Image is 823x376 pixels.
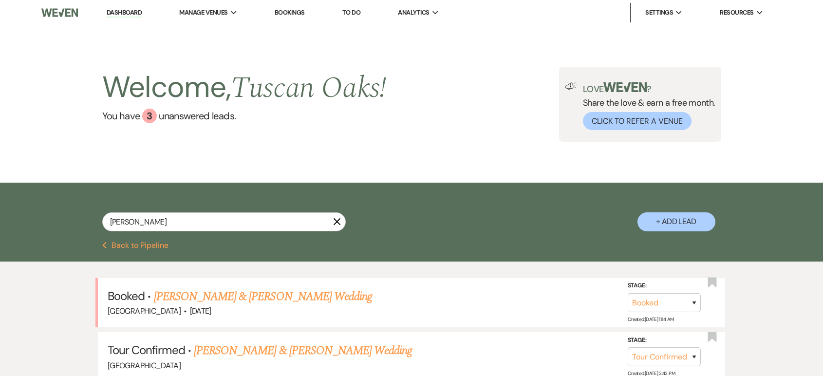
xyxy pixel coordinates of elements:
label: Stage: [628,335,701,346]
button: + Add Lead [637,212,715,231]
span: [GEOGRAPHIC_DATA] [108,360,181,371]
a: Bookings [275,8,305,17]
img: weven-logo-green.svg [603,82,647,92]
span: Settings [645,8,673,18]
span: Analytics [398,8,429,18]
div: Share the love & earn a free month. [577,82,715,130]
img: Weven Logo [41,2,78,23]
span: Created: [DATE] 11:14 AM [628,316,673,322]
span: Resources [720,8,753,18]
input: Search by name, event date, email address or phone number [102,212,346,231]
p: Love ? [583,82,715,94]
button: Back to Pipeline [102,242,169,249]
button: Click to Refer a Venue [583,112,692,130]
span: Manage Venues [179,8,227,18]
label: Stage: [628,281,701,291]
a: Dashboard [107,8,142,18]
h2: Welcome, [102,67,387,109]
a: You have 3 unanswered leads. [102,109,387,123]
a: [PERSON_NAME] & [PERSON_NAME] Wedding [154,288,372,305]
span: Tuscan Oaks ! [231,66,386,111]
div: 3 [142,109,157,123]
span: Tour Confirmed [108,342,185,357]
a: [PERSON_NAME] & [PERSON_NAME] Wedding [194,342,412,359]
span: Booked [108,288,145,303]
span: [GEOGRAPHIC_DATA] [108,306,181,316]
a: To Do [342,8,360,17]
img: loud-speaker-illustration.svg [565,82,577,90]
span: [DATE] [190,306,211,316]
